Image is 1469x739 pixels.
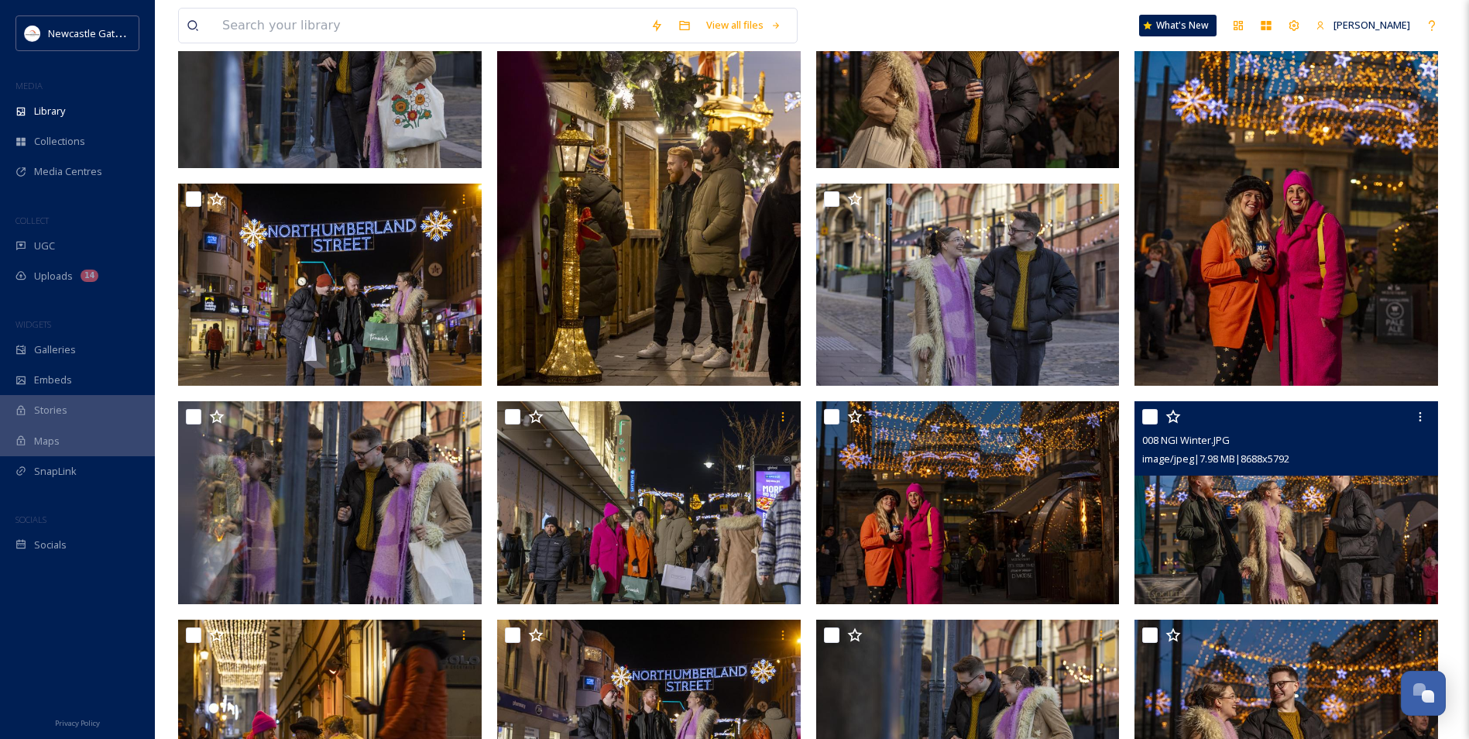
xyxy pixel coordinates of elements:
[34,239,55,253] span: UGC
[15,215,49,226] span: COLLECT
[497,401,801,604] img: 071 NGI Winter.JPG
[178,184,482,387] img: 078 NGI Winter.JPG
[34,164,102,179] span: Media Centres
[698,10,789,40] a: View all files
[15,318,51,330] span: WIDGETS
[55,713,100,731] a: Privacy Policy
[178,401,482,604] img: 064 NGI Winter.JPG
[15,514,46,525] span: SOCIALS
[34,134,85,149] span: Collections
[34,538,67,552] span: Socials
[34,104,65,119] span: Library
[34,342,76,357] span: Galleries
[1139,15,1217,36] a: What's New
[1333,18,1410,32] span: [PERSON_NAME]
[1401,671,1446,716] button: Open Chat
[1134,401,1438,604] img: 008 NGI Winter.JPG
[34,269,73,284] span: Uploads
[34,434,60,449] span: Maps
[34,464,77,479] span: SnapLink
[34,373,72,387] span: Embeds
[15,80,43,91] span: MEDIA
[55,718,100,728] span: Privacy Policy
[1308,10,1418,40] a: [PERSON_NAME]
[816,401,1120,604] img: 015 NGI Winter.JPG
[215,9,643,43] input: Search your library
[34,403,67,418] span: Stories
[48,26,190,40] span: Newcastle Gateshead Initiative
[81,270,98,282] div: 14
[816,184,1120,387] img: 065 NGI Winter.JPG
[25,26,40,41] img: DqD9wEUd_400x400.jpg
[1142,433,1230,447] span: 008 NGI Winter.JPG
[1142,452,1289,466] span: image/jpeg | 7.98 MB | 8688 x 5792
